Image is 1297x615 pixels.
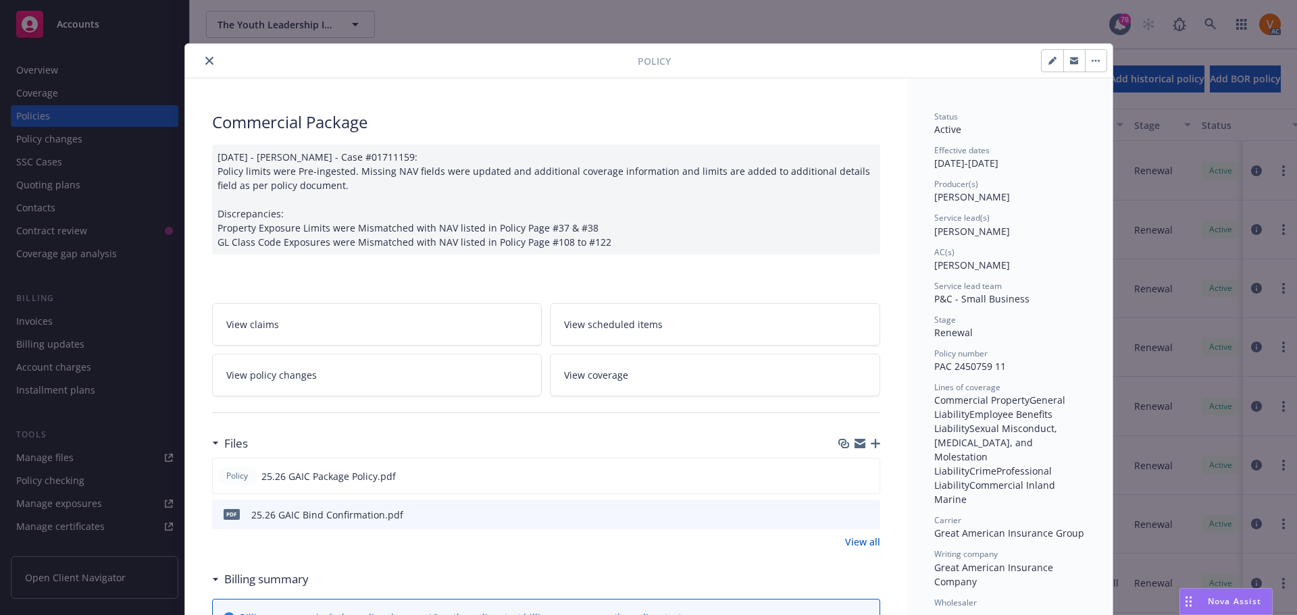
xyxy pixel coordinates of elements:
span: Effective dates [934,144,990,156]
a: View claims [212,303,542,346]
span: General Liability [934,394,1068,421]
h3: Billing summary [224,570,309,588]
span: Service lead(s) [934,212,990,223]
span: Writing company [934,548,998,560]
span: Policy [224,470,251,482]
span: Lines of coverage [934,381,1000,393]
span: [PERSON_NAME] [934,259,1010,271]
a: View all [845,535,880,549]
span: Producer(s) [934,178,978,190]
span: 25.26 GAIC Package Policy.pdf [261,469,396,483]
span: Employee Benefits Liability [934,408,1055,435]
span: View coverage [564,368,628,382]
div: Files [212,435,248,452]
span: P&C - Small Business [934,292,1029,305]
span: Service lead team [934,280,1002,292]
span: Carrier [934,514,961,526]
span: Professional Liability [934,464,1054,491]
span: View policy changes [226,368,317,382]
span: Status [934,111,958,122]
span: View scheduled items [564,317,663,331]
span: [PERSON_NAME] [934,190,1010,203]
div: Drag to move [1180,589,1197,614]
a: View scheduled items [550,303,880,346]
button: download file [841,508,852,522]
button: preview file [863,508,875,522]
span: Policy number [934,348,988,359]
button: Nova Assist [1179,588,1273,615]
button: preview file [862,469,874,483]
span: pdf [224,509,240,519]
div: Billing summary [212,570,309,588]
a: View coverage [550,354,880,396]
button: close [201,53,218,69]
div: [DATE] - [PERSON_NAME] - Case #01711159: Policy limits were Pre-ingested. Missing NAV fields were... [212,144,880,255]
span: Great American Insurance Company [934,561,1056,588]
span: Great American Insurance Group [934,527,1084,539]
span: PAC 2450759 11 [934,360,1006,373]
span: Policy [638,54,671,68]
span: Commercial Inland Marine [934,479,1058,506]
a: View policy changes [212,354,542,396]
div: [DATE] - [DATE] [934,144,1086,170]
span: Wholesaler [934,597,977,608]
span: Crime [969,464,996,477]
span: Sexual Misconduct, [MEDICAL_DATA], and Molestation Liability [934,422,1060,477]
span: [PERSON_NAME] [934,225,1010,238]
span: Renewal [934,326,973,339]
span: View claims [226,317,279,331]
span: AC(s) [934,246,955,258]
span: Stage [934,314,956,325]
span: Active [934,123,961,136]
h3: Files [224,435,248,452]
div: 25.26 GAIC Bind Confirmation.pdf [251,508,403,522]
div: Commercial Package [212,111,880,134]
button: download file [840,469,851,483]
span: Nova Assist [1208,595,1261,607]
span: Commercial Property [934,394,1029,406]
